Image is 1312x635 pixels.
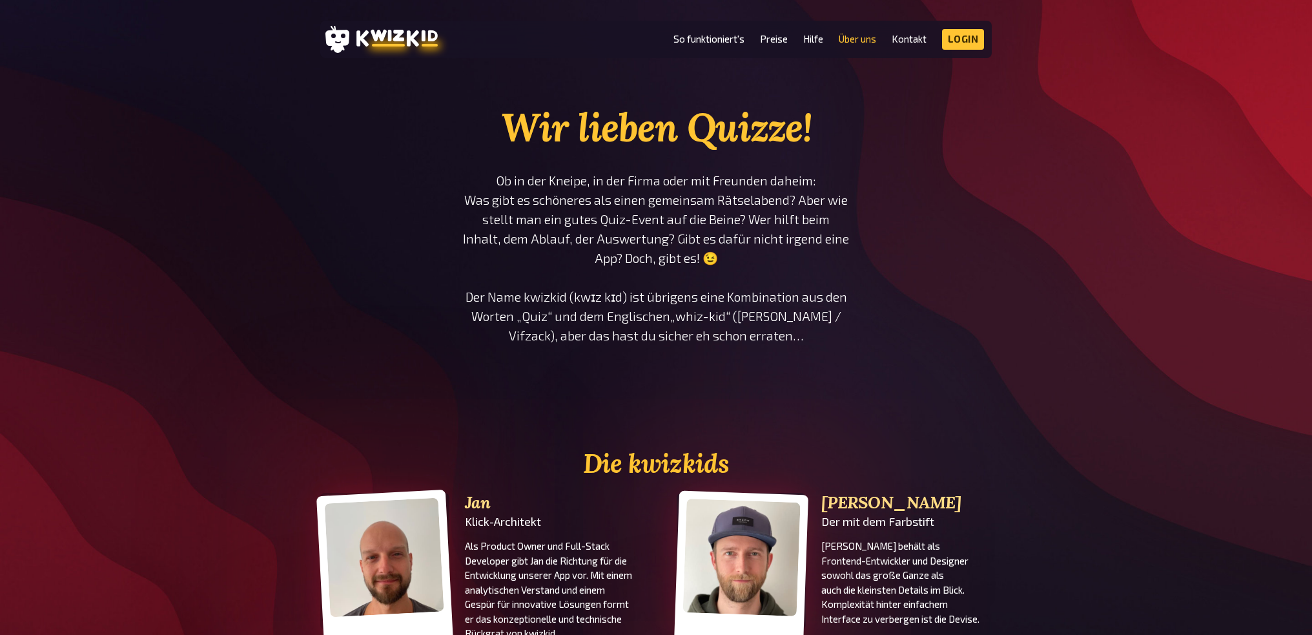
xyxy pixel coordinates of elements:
[821,493,992,512] h3: [PERSON_NAME]
[325,498,444,618] img: Jan
[465,493,635,512] h3: Jan
[683,499,801,616] img: Stefan
[673,34,744,45] a: So funktioniert's
[462,171,850,346] p: Ob in der Kneipe, in der Firma oder mit Freunden daheim: Was gibt es schöneres als einen gemeinsa...
[821,539,992,626] p: [PERSON_NAME] behält als Frontend-Entwickler und Designer sowohl das große Ganze als auch die kle...
[465,515,635,528] div: Klick-Architekt
[821,515,992,528] div: Der mit dem Farbstift
[462,103,850,152] h1: Wir lieben Quizze!
[892,34,927,45] a: Kontakt
[803,34,823,45] a: Hilfe
[320,449,992,479] h2: Die kwizkids
[942,29,985,50] a: Login
[760,34,788,45] a: Preise
[839,34,876,45] a: Über uns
